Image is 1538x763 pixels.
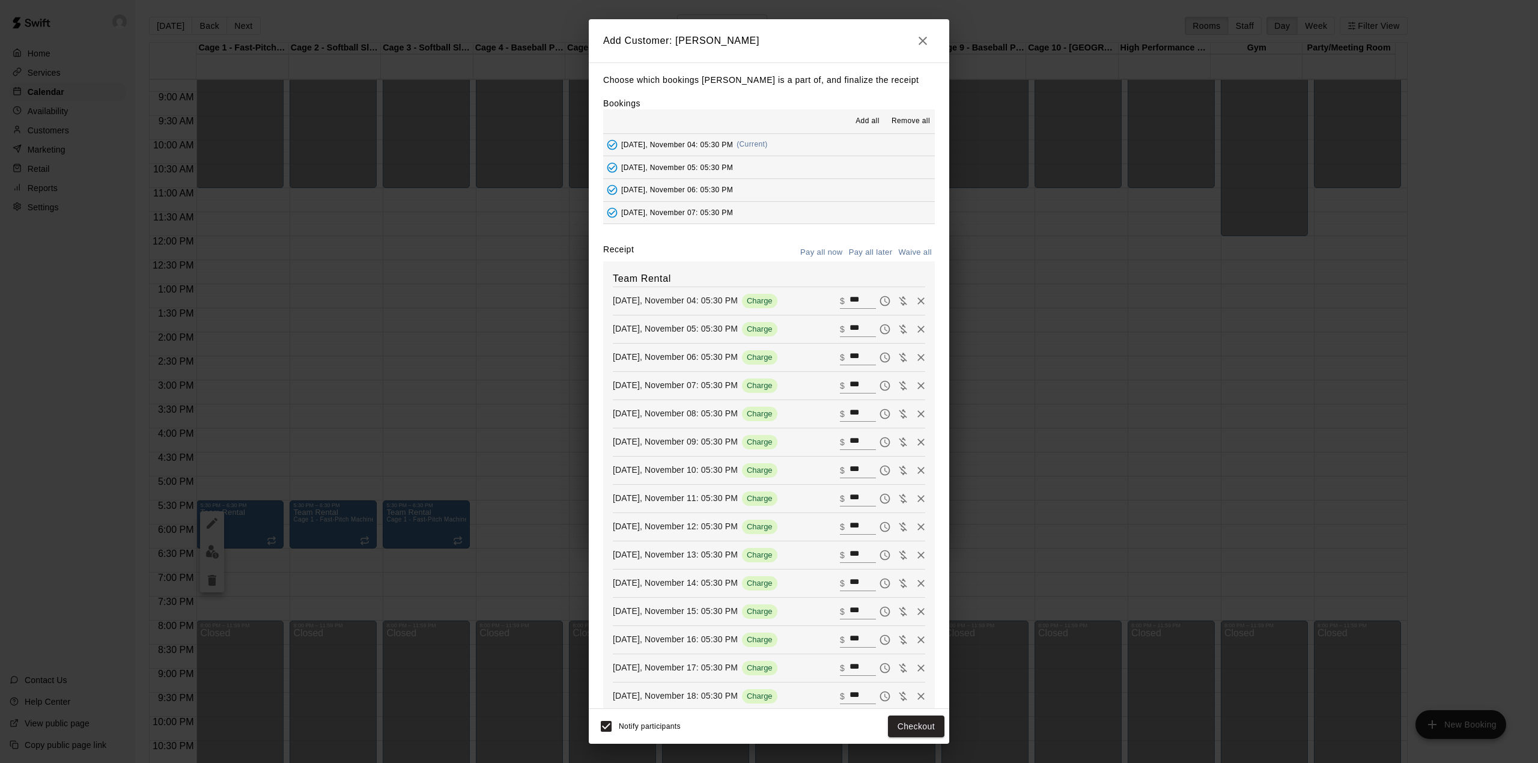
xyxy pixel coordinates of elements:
p: $ [840,436,845,448]
p: [DATE], November 11: 05:30 PM [613,492,738,504]
span: Pay later [876,436,894,446]
button: Added - Collect Payment[DATE], November 05: 05:30 PM [603,156,935,178]
span: Charge [742,579,777,588]
p: [DATE], November 05: 05:30 PM [613,323,738,335]
button: Added - Collect Payment[DATE], November 06: 05:30 PM [603,179,935,201]
span: [DATE], November 04: 05:30 PM [621,140,733,148]
button: Pay all later [846,243,896,262]
span: Charge [742,635,777,644]
button: Added - Collect Payment [603,136,621,154]
p: $ [840,380,845,392]
span: Pay later [876,549,894,559]
span: Pay later [876,521,894,531]
span: Pay later [876,634,894,644]
p: $ [840,493,845,505]
h6: Team Rental [613,271,925,287]
label: Bookings [603,99,640,108]
span: Waive payment [894,351,912,362]
button: Checkout [888,716,944,738]
p: $ [840,662,845,674]
button: Remove [912,405,930,423]
span: [DATE], November 07: 05:30 PM [621,208,733,216]
span: Waive payment [894,521,912,531]
p: $ [840,351,845,363]
h2: Add Customer: [PERSON_NAME] [589,19,949,62]
button: Pay all now [797,243,846,262]
span: Charge [742,437,777,446]
button: Added - Collect Payment [603,181,621,199]
p: [DATE], November 12: 05:30 PM [613,520,738,532]
p: [DATE], November 09: 05:30 PM [613,436,738,448]
button: Remove [912,377,930,395]
span: Charge [742,550,777,559]
span: Notify participants [619,722,681,731]
p: $ [840,521,845,533]
button: Remove [912,490,930,508]
span: Waive payment [894,549,912,559]
span: Pay later [876,295,894,305]
button: Remove [912,574,930,592]
span: Add all [856,115,880,127]
span: Pay later [876,464,894,475]
span: Charge [742,663,777,672]
span: Waive payment [894,690,912,701]
span: Charge [742,296,777,305]
p: [DATE], November 06: 05:30 PM [613,351,738,363]
p: $ [840,634,845,646]
button: Remove [912,348,930,366]
span: Remove all [892,115,930,127]
span: Waive payment [894,436,912,446]
p: $ [840,464,845,476]
p: [DATE], November 04: 05:30 PM [613,294,738,306]
span: Charge [742,409,777,418]
button: Added - Collect Payment [603,159,621,177]
span: Waive payment [894,662,912,672]
button: Remove [912,292,930,310]
span: Charge [742,692,777,701]
span: Waive payment [894,493,912,503]
button: Remove [912,603,930,621]
span: (Current) [737,140,768,148]
span: Charge [742,324,777,333]
button: Remove [912,518,930,536]
p: [DATE], November 15: 05:30 PM [613,605,738,617]
span: Waive payment [894,380,912,390]
p: [DATE], November 17: 05:30 PM [613,661,738,673]
label: Receipt [603,243,634,262]
span: Pay later [876,577,894,588]
button: Added - Collect Payment [603,204,621,222]
span: Waive payment [894,295,912,305]
span: Waive payment [894,323,912,333]
p: $ [840,577,845,589]
p: Choose which bookings [PERSON_NAME] is a part of, and finalize the receipt [603,73,935,88]
span: Waive payment [894,577,912,588]
span: [DATE], November 05: 05:30 PM [621,163,733,171]
p: [DATE], November 07: 05:30 PM [613,379,738,391]
span: Pay later [876,408,894,418]
p: $ [840,295,845,307]
span: Charge [742,522,777,531]
p: [DATE], November 18: 05:30 PM [613,690,738,702]
p: $ [840,606,845,618]
button: Remove [912,687,930,705]
button: Added - Collect Payment[DATE], November 07: 05:30 PM [603,202,935,224]
span: Pay later [876,351,894,362]
span: Charge [742,494,777,503]
span: Charge [742,466,777,475]
span: Waive payment [894,606,912,616]
button: Remove [912,659,930,677]
p: [DATE], November 10: 05:30 PM [613,464,738,476]
span: Pay later [876,493,894,503]
span: Charge [742,607,777,616]
span: Pay later [876,380,894,390]
button: Remove all [887,112,935,131]
p: [DATE], November 16: 05:30 PM [613,633,738,645]
button: Remove [912,433,930,451]
p: $ [840,323,845,335]
span: Waive payment [894,408,912,418]
span: Pay later [876,606,894,616]
span: Charge [742,353,777,362]
button: Remove [912,461,930,479]
p: [DATE], November 14: 05:30 PM [613,577,738,589]
span: Pay later [876,690,894,701]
